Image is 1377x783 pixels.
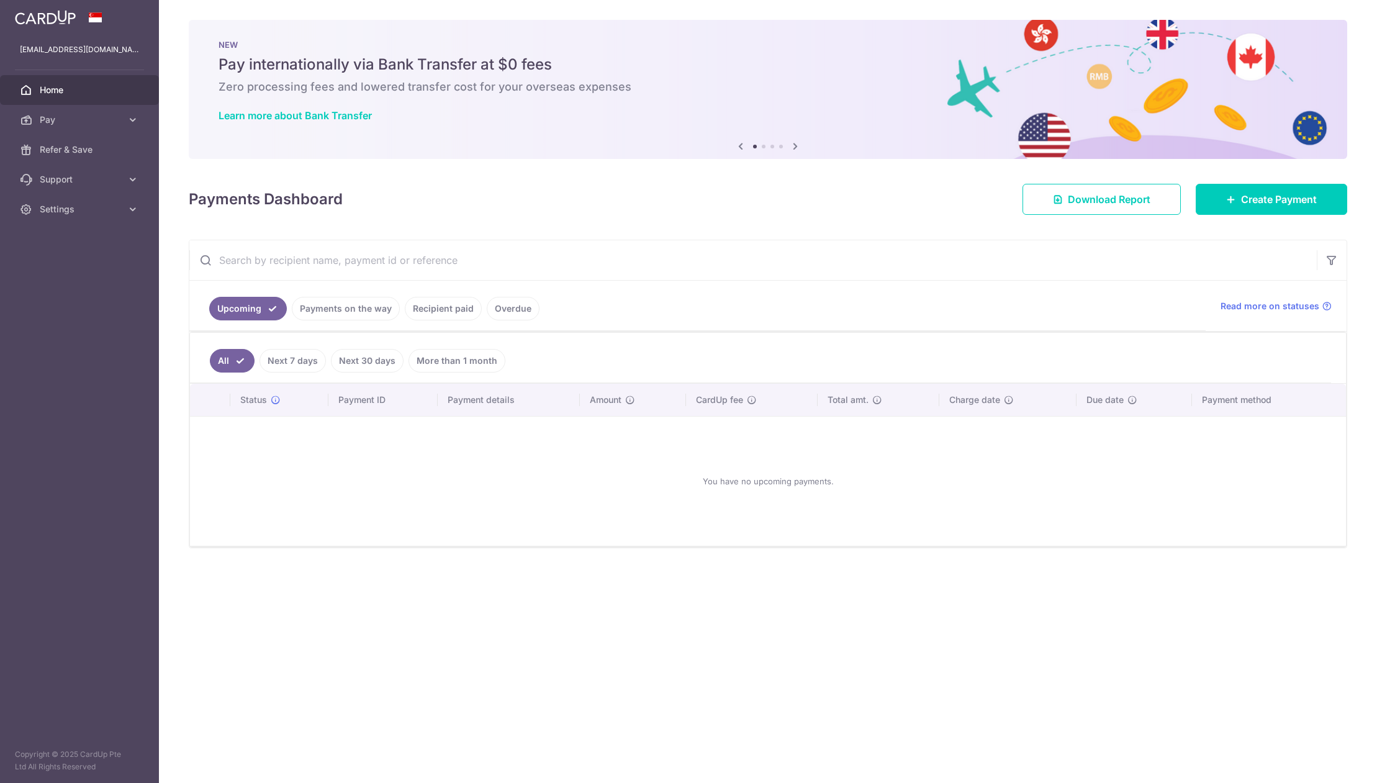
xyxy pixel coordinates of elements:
div: You have no upcoming payments. [205,427,1331,536]
span: Refer & Save [40,143,122,156]
span: Pay [40,114,122,126]
span: Download Report [1068,192,1150,207]
a: Create Payment [1196,184,1347,215]
span: Create Payment [1241,192,1317,207]
span: CardUp fee [696,394,743,406]
a: Upcoming [209,297,287,320]
a: Payments on the way [292,297,400,320]
a: All [210,349,255,373]
a: More than 1 month [409,349,505,373]
span: Amount [590,394,621,406]
a: Next 30 days [331,349,404,373]
th: Payment ID [328,384,438,416]
a: Learn more about Bank Transfer [219,109,372,122]
iframe: Opens a widget where you can find more information [1297,746,1365,777]
h6: Zero processing fees and lowered transfer cost for your overseas expenses [219,79,1317,94]
th: Payment method [1192,384,1346,416]
span: Settings [40,203,122,215]
span: Total amt. [828,394,869,406]
a: Overdue [487,297,540,320]
th: Payment details [438,384,579,416]
a: Recipient paid [405,297,482,320]
p: [EMAIL_ADDRESS][DOMAIN_NAME] [20,43,139,56]
input: Search by recipient name, payment id or reference [189,240,1317,280]
a: Download Report [1023,184,1181,215]
span: Status [240,394,267,406]
p: NEW [219,40,1317,50]
h5: Pay internationally via Bank Transfer at $0 fees [219,55,1317,75]
h4: Payments Dashboard [189,188,343,210]
span: Home [40,84,122,96]
span: Charge date [949,394,1000,406]
a: Read more on statuses [1221,300,1332,312]
img: Bank transfer banner [189,20,1347,159]
img: CardUp [15,10,76,25]
a: Next 7 days [260,349,326,373]
span: Support [40,173,122,186]
span: Read more on statuses [1221,300,1319,312]
span: Due date [1086,394,1124,406]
